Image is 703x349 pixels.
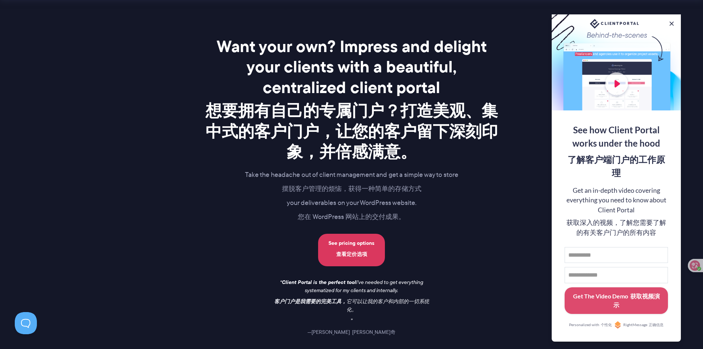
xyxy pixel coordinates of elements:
font: 正确信息 [649,322,664,327]
cite: [PERSON_NAME] [307,328,396,336]
font: [PERSON_NAME]奇 [352,328,396,336]
font: 了解客户端门户的工作原理 [568,154,665,178]
strong: Client Portal is the perfect tool [282,278,356,286]
font: 摆脱客户管理的烦恼，获得一种简单的存储方式 [282,184,421,194]
span: RightMessage [623,322,664,328]
div: See how Client Portal works under the hood [565,123,668,182]
p: I've needed to get everything systematized for my clients and internally. [274,278,429,325]
font: 查看定价选项 [336,250,367,258]
button: Get The Video Demo 获取视频演示 [565,287,668,314]
div: Get The Video Demo [571,292,662,309]
strong: 客户门户是我需要的完美工具， [274,297,347,305]
font: 它可以让我的客户和内部的一切系统化。 [274,298,429,313]
font: 个性化 [601,322,612,327]
font: 获取深入的视频，了解您需要了解的有关客户门户的所有内容 [566,219,666,236]
a: Personalized with 个性化RightMessage 正确信息 [565,321,668,329]
span: Personalized with [569,322,612,328]
font: 您在 WordPress 网站上的交付成果。 [298,212,405,222]
iframe: Toggle Customer Support [15,312,37,334]
font: 获取视频演示 [613,292,660,308]
div: Get an in-depth video covering everything you need to know about Client Portal [565,186,668,240]
img: Personalized with RightMessage [614,321,621,329]
p: Take the headache out of client management and get a simple way to store your deliverables on you... [204,170,499,226]
h2: Want your own? Impress and delight your clients with a beautiful, centralized client portal [204,36,499,165]
font: 想要拥有自己的专属门户？打造美观、集中式的客户门户，让您的客户留下深刻印象，并倍感满意。 [206,98,498,164]
a: See pricing options查看定价选项 [318,234,385,266]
